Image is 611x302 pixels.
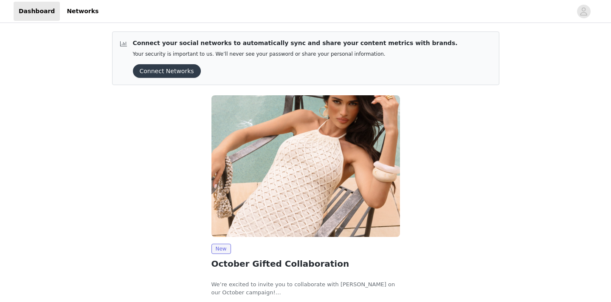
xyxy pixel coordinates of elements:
div: avatar [580,5,588,18]
button: Connect Networks [133,64,201,78]
a: Dashboard [14,2,60,21]
p: Your security is important to us. We’ll never see your password or share your personal information. [133,51,458,57]
img: Peppermayo EU [211,95,400,237]
a: Networks [62,2,104,21]
p: We’re excited to invite you to collaborate with [PERSON_NAME] on our October campaign! [211,280,400,297]
p: Connect your social networks to automatically sync and share your content metrics with brands. [133,39,458,48]
span: New [211,244,231,254]
h2: October Gifted Collaboration [211,257,400,270]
